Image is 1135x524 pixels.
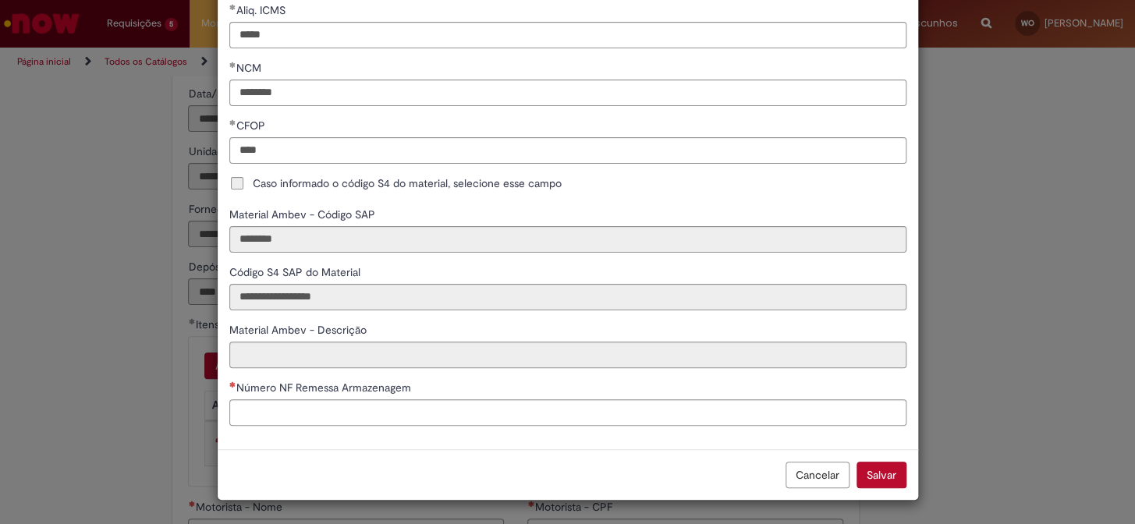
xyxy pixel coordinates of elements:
[229,22,906,48] input: Aliq. ICMS
[229,322,370,338] label: Somente leitura - Material Ambev - Descrição
[229,62,236,68] span: Obrigatório Preenchido
[253,175,562,191] span: Caso informado o código S4 do material, selecione esse campo
[229,342,906,368] input: Material Ambev - Descrição
[786,462,849,488] button: Cancelar
[236,61,264,75] span: NCM
[229,4,236,10] span: Obrigatório Preenchido
[229,284,906,310] input: Código S4 SAP do Material
[229,207,378,222] label: Somente leitura - Material Ambev - Código SAP
[236,3,289,17] span: Aliq. ICMS
[229,226,906,253] input: Material Ambev - Código SAP
[229,399,906,426] input: Número NF Remessa Armazenagem
[229,80,906,106] input: NCM
[229,323,370,337] span: Somente leitura - Material Ambev - Descrição
[236,381,414,395] span: Número NF Remessa Armazenagem
[857,462,906,488] button: Salvar
[229,119,236,126] span: Obrigatório Preenchido
[229,265,364,279] span: Somente leitura - Código S4 SAP do Material
[229,381,236,388] span: Necessários
[236,119,268,133] span: CFOP
[229,137,906,164] input: CFOP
